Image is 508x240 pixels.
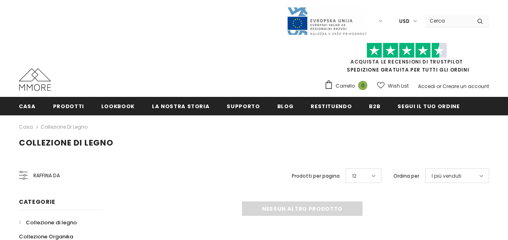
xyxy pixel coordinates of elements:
span: 12 [352,172,356,180]
span: or [436,83,441,90]
span: Collezione di legno [26,219,77,226]
a: Collezione di legno [19,215,77,230]
span: Categorie [19,198,55,206]
a: Restituendo [311,97,352,115]
img: Casi MMORE [19,68,51,91]
span: 0 [358,81,367,90]
a: Prodotti [53,97,84,115]
a: supporto [227,97,260,115]
label: Prodotti per pagina [292,172,340,180]
a: B2B [369,97,380,115]
span: Restituendo [311,103,352,110]
span: Carrello [336,82,355,90]
span: USD [399,17,410,25]
span: Prodotti [53,103,84,110]
span: Lookbook [101,103,135,110]
a: Carrello 0 [324,80,371,92]
span: supporto [227,103,260,110]
span: Raffina da [33,171,60,180]
span: Blog [277,103,294,110]
label: Ordina per [393,172,419,180]
a: Collezione di legno [41,123,88,130]
span: Segui il tuo ordine [397,103,459,110]
span: Casa [19,103,36,110]
span: La nostra storia [152,103,209,110]
a: Accedi [418,83,435,90]
span: SPEDIZIONE GRATUITA PER TUTTI GLI ORDINI [324,46,489,73]
span: B2B [369,103,380,110]
a: Javni Razpis [287,17,367,24]
a: Segui il tuo ordine [397,97,459,115]
span: Wish List [388,82,409,90]
a: La nostra storia [152,97,209,115]
img: Fidati di Pilot Stars [367,43,447,58]
img: Javni Razpis [287,6,367,36]
span: Collezione di legno [19,137,113,148]
input: Search Site [425,15,471,27]
a: Acquista le recensioni di TrustPilot [350,58,463,65]
a: Casa [19,97,36,115]
span: I più venduti [432,172,461,180]
a: Blog [277,97,294,115]
a: Creare un account [442,83,489,90]
a: Lookbook [101,97,135,115]
a: Casa [19,122,33,132]
a: Wish List [377,79,409,93]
